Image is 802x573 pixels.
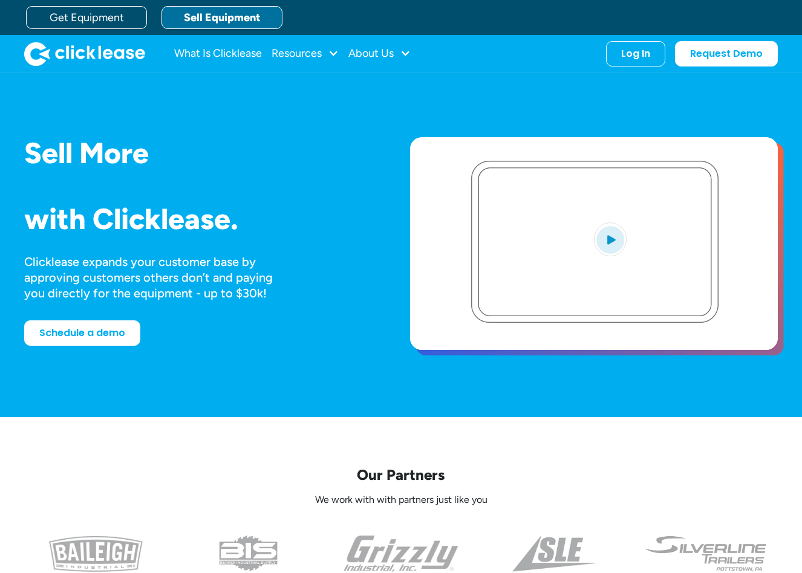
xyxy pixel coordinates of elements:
[594,222,627,256] img: Blue play button logo on a light blue circular background
[344,536,459,572] img: the grizzly industrial inc logo
[174,42,262,66] a: What Is Clicklease
[24,203,371,235] h1: with Clicklease.
[219,536,277,572] img: the logo for beaver industrial supply
[24,465,778,484] p: Our Partners
[512,536,595,572] img: a black and white photo of the side of a triangle
[24,137,371,169] h1: Sell More
[161,6,282,29] a: Sell Equipment
[24,254,295,301] div: Clicklease expands your customer base by approving customers others don’t and paying you directly...
[24,320,140,346] a: Schedule a demo
[675,41,778,66] a: Request Demo
[621,48,650,60] div: Log In
[26,6,147,29] a: Get Equipment
[24,494,778,507] p: We work with with partners just like you
[24,42,145,66] a: home
[49,536,143,572] img: baileigh logo
[410,137,778,350] a: open lightbox
[272,42,339,66] div: Resources
[644,536,768,572] img: undefined
[24,42,145,66] img: Clicklease logo
[348,42,411,66] div: About Us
